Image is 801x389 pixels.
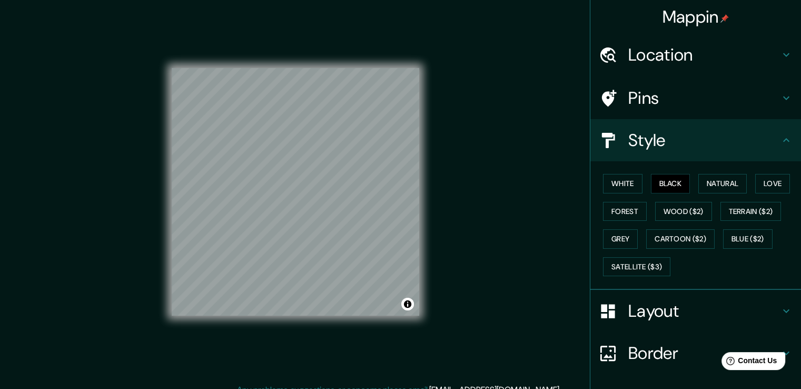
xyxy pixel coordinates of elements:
button: Wood ($2) [655,202,712,221]
button: Toggle attribution [401,298,414,310]
button: Blue ($2) [723,229,773,249]
button: White [603,174,642,193]
h4: Pins [628,87,780,109]
div: Border [590,332,801,374]
div: Pins [590,77,801,119]
button: Natural [698,174,747,193]
h4: Layout [628,300,780,322]
button: Terrain ($2) [720,202,782,221]
div: Style [590,119,801,161]
canvas: Map [172,68,419,316]
h4: Style [628,130,780,151]
button: Satellite ($3) [603,257,670,277]
button: Love [755,174,790,193]
button: Forest [603,202,647,221]
div: Location [590,34,801,76]
button: Grey [603,229,638,249]
h4: Border [628,343,780,364]
iframe: Help widget launcher [707,348,789,377]
h4: Location [628,44,780,65]
button: Black [651,174,690,193]
button: Cartoon ($2) [646,229,715,249]
div: Layout [590,290,801,332]
h4: Mappin [662,6,729,27]
img: pin-icon.png [720,14,729,23]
